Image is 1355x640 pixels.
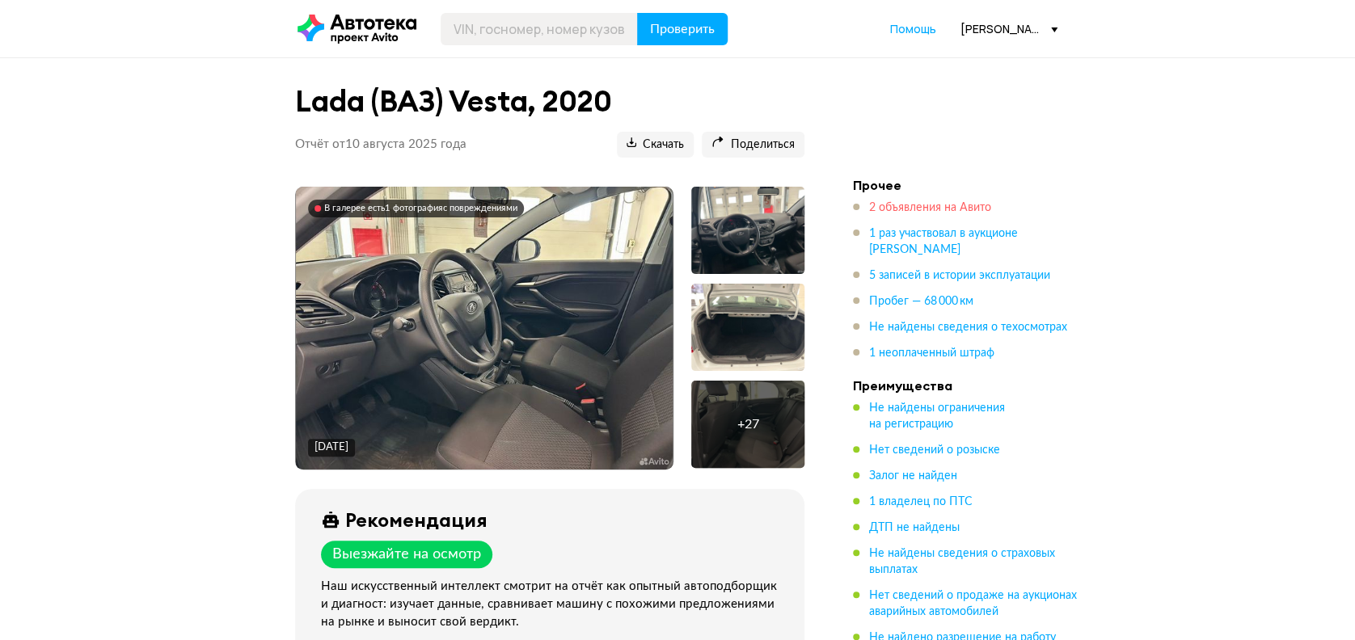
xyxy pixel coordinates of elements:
[853,177,1079,193] h4: Прочее
[345,508,488,531] div: Рекомендация
[853,377,1079,394] h4: Преимущества
[869,402,1005,430] span: Не найдены ограничения на регистрацию
[869,444,1000,456] span: Нет сведений о розыске
[295,137,466,153] p: Отчёт от 10 августа 2025 года
[637,13,728,45] button: Проверить
[869,522,960,533] span: ДТП не найдены
[702,132,804,158] button: Поделиться
[314,440,348,455] div: [DATE]
[869,322,1067,333] span: Не найдены сведения о техосмотрах
[869,470,957,482] span: Залог не найден
[869,347,994,359] span: 1 неоплаченный штраф
[737,416,759,432] div: + 27
[869,202,991,213] span: 2 объявления на Авито
[869,590,1077,617] span: Нет сведений о продаже на аукционах аварийных автомобилей
[441,13,638,45] input: VIN, госномер, номер кузова
[890,21,936,37] a: Помощь
[617,132,694,158] button: Скачать
[295,84,804,119] h1: Lada (ВАЗ) Vesta, 2020
[869,270,1050,281] span: 5 записей в истории эксплуатации
[321,578,785,631] div: Наш искусственный интеллект смотрит на отчёт как опытный автоподборщик и диагност: изучает данные...
[627,137,684,153] span: Скачать
[869,496,973,507] span: 1 владелец по ПТС
[890,21,936,36] span: Помощь
[324,203,517,214] div: В галерее есть 1 фотография с повреждениями
[296,187,673,469] img: Main car
[869,296,973,307] span: Пробег — 68 000 км
[869,548,1055,575] span: Не найдены сведения о страховых выплатах
[711,137,795,153] span: Поделиться
[869,228,1018,255] span: 1 раз участвовал в аукционе [PERSON_NAME]
[960,21,1057,36] div: [PERSON_NAME][EMAIL_ADDRESS][DOMAIN_NAME]
[650,23,715,36] span: Проверить
[332,545,481,563] div: Выезжайте на осмотр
